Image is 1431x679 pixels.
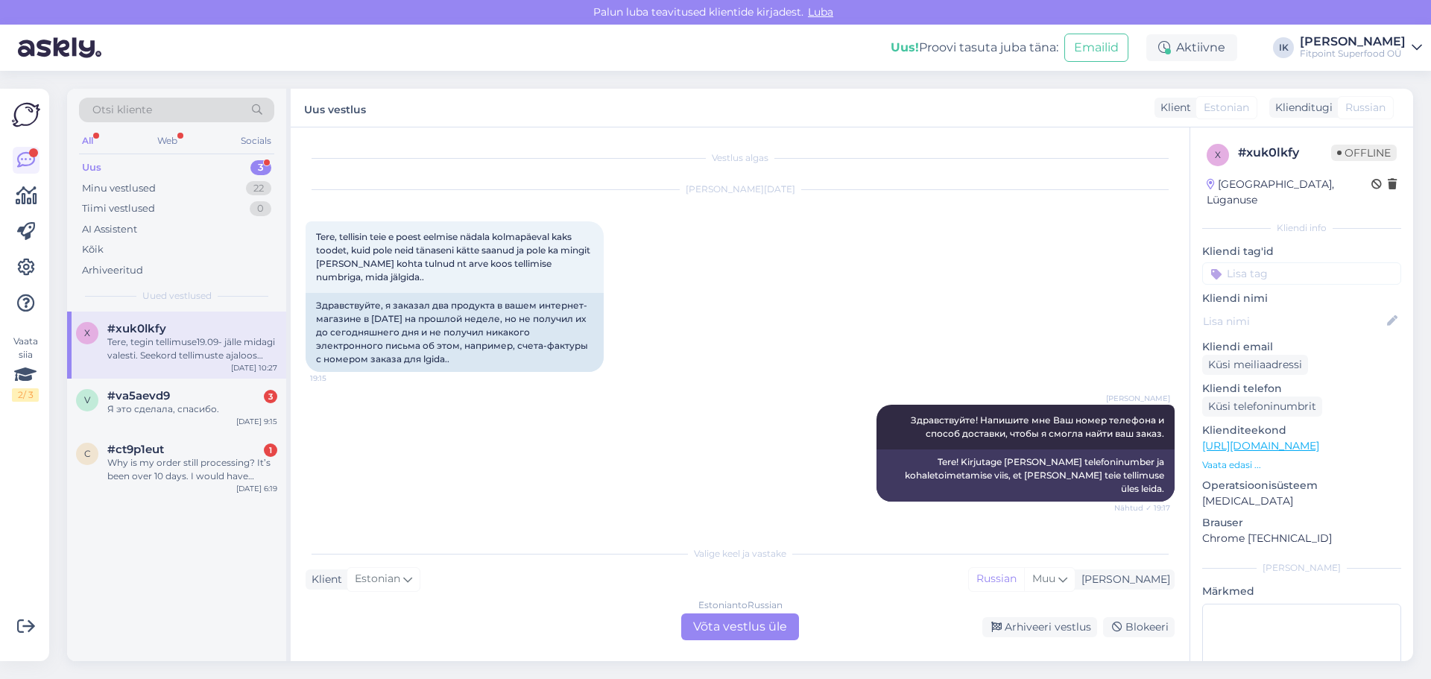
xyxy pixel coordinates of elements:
[82,201,155,216] div: Tiimi vestlused
[154,131,180,151] div: Web
[911,414,1166,439] span: Здравствуйте! Напишите мне Ваш номер телефона и способ доставки, чтобы я смогла найти ваш заказ.
[698,599,783,612] div: Estonian to Russian
[355,571,400,587] span: Estonian
[107,456,277,483] div: Why is my order still processing? It’s been over 10 days. I would have ordered something else if ...
[1203,313,1384,329] input: Lisa nimi
[1103,617,1175,637] div: Blokeeri
[1202,493,1401,509] p: [MEDICAL_DATA]
[231,362,277,373] div: [DATE] 10:27
[12,101,40,129] img: Askly Logo
[92,102,152,118] span: Otsi kliente
[1075,572,1170,587] div: [PERSON_NAME]
[1202,244,1401,259] p: Kliendi tag'id
[1154,100,1191,116] div: Klient
[304,98,366,118] label: Uus vestlus
[306,183,1175,196] div: [PERSON_NAME][DATE]
[1202,439,1319,452] a: [URL][DOMAIN_NAME]
[250,160,271,175] div: 3
[1202,423,1401,438] p: Klienditeekond
[1202,515,1401,531] p: Brauser
[12,335,39,402] div: Vaata siia
[84,394,90,405] span: v
[1202,478,1401,493] p: Operatsioonisüsteem
[107,322,166,335] span: #xuk0lkfy
[1273,37,1294,58] div: IK
[681,613,799,640] div: Võta vestlus üle
[1202,397,1322,417] div: Küsi telefoninumbrit
[876,449,1175,502] div: Tere! Kirjutage [PERSON_NAME] telefoninumber ja kohaletoimetamise viis, et [PERSON_NAME] teie tel...
[1202,339,1401,355] p: Kliendi email
[1269,100,1333,116] div: Klienditugi
[84,327,90,338] span: x
[236,416,277,427] div: [DATE] 9:15
[107,335,277,362] div: Tere, tegin tellimuse19.09- jälle midagi valesti. Seekord tellimuste ajaloos oma kontol tellimust...
[82,160,101,175] div: Uus
[1032,572,1055,585] span: Muu
[79,131,96,151] div: All
[1202,355,1308,375] div: Küsi meiliaadressi
[1202,221,1401,235] div: Kliendi info
[12,388,39,402] div: 2 / 3
[82,222,137,237] div: AI Assistent
[306,547,1175,560] div: Valige keel ja vastake
[1064,34,1128,62] button: Emailid
[1114,502,1170,514] span: Nähtud ✓ 19:17
[316,231,593,282] span: Tere, tellisin teie e poest eelmise nädala kolmapäeval kaks toodet, kuid pole neid tänaseni kätte...
[1202,381,1401,397] p: Kliendi telefon
[84,448,91,459] span: c
[264,443,277,457] div: 1
[310,373,366,384] span: 19:15
[1345,100,1386,116] span: Russian
[236,483,277,494] div: [DATE] 6:19
[969,568,1024,590] div: Russian
[142,289,212,303] span: Uued vestlused
[250,201,271,216] div: 0
[264,390,277,403] div: 3
[107,402,277,416] div: Я это сделала, спасибо.
[1202,561,1401,575] div: [PERSON_NAME]
[1202,584,1401,599] p: Märkmed
[1300,36,1406,48] div: [PERSON_NAME]
[238,131,274,151] div: Socials
[982,617,1097,637] div: Arhiveeri vestlus
[1202,531,1401,546] p: Chrome [TECHNICAL_ID]
[1300,36,1422,60] a: [PERSON_NAME]Fitpoint Superfood OÜ
[1238,144,1331,162] div: # xuk0lkfy
[82,181,156,196] div: Minu vestlused
[1207,177,1371,208] div: [GEOGRAPHIC_DATA], Lüganuse
[306,293,604,372] div: Здравствуйте, я заказал два продукта в вашем интернет-магазине в [DATE] на прошлой неделе, но не ...
[82,263,143,278] div: Arhiveeritud
[107,389,170,402] span: #va5aevd9
[803,5,838,19] span: Luba
[891,39,1058,57] div: Proovi tasuta juba täna:
[1202,458,1401,472] p: Vaata edasi ...
[1202,262,1401,285] input: Lisa tag
[107,443,164,456] span: #ct9p1eut
[1106,393,1170,404] span: [PERSON_NAME]
[1331,145,1397,161] span: Offline
[306,572,342,587] div: Klient
[82,242,104,257] div: Kõik
[1300,48,1406,60] div: Fitpoint Superfood OÜ
[1204,100,1249,116] span: Estonian
[1146,34,1237,61] div: Aktiivne
[891,40,919,54] b: Uus!
[246,181,271,196] div: 22
[1202,291,1401,306] p: Kliendi nimi
[306,151,1175,165] div: Vestlus algas
[1215,149,1221,160] span: x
